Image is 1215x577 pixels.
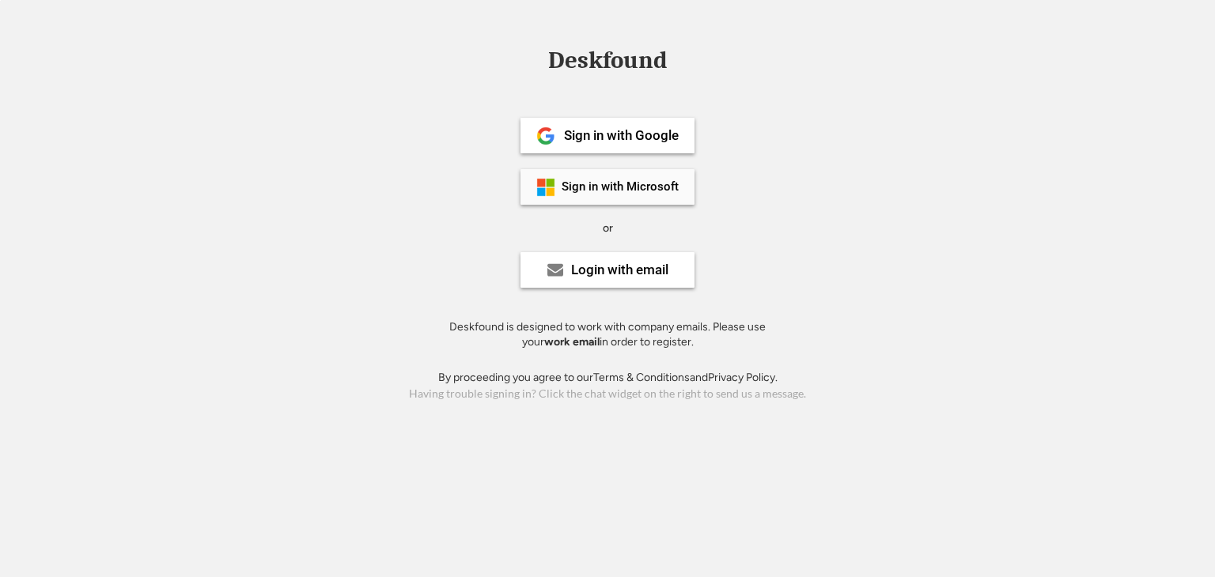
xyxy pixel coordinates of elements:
strong: work email [544,335,600,349]
div: Sign in with Microsoft [562,181,679,193]
div: By proceeding you agree to our and [438,370,778,386]
a: Privacy Policy. [708,371,778,384]
div: or [603,221,613,236]
img: ms-symbollockup_mssymbol_19.png [536,178,555,197]
div: Login with email [571,263,668,277]
div: Deskfound is designed to work with company emails. Please use your in order to register. [430,319,785,350]
div: Deskfound [540,48,675,73]
img: 1024px-Google__G__Logo.svg.png [536,126,555,145]
a: Terms & Conditions [593,371,690,384]
div: Sign in with Google [564,129,679,142]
